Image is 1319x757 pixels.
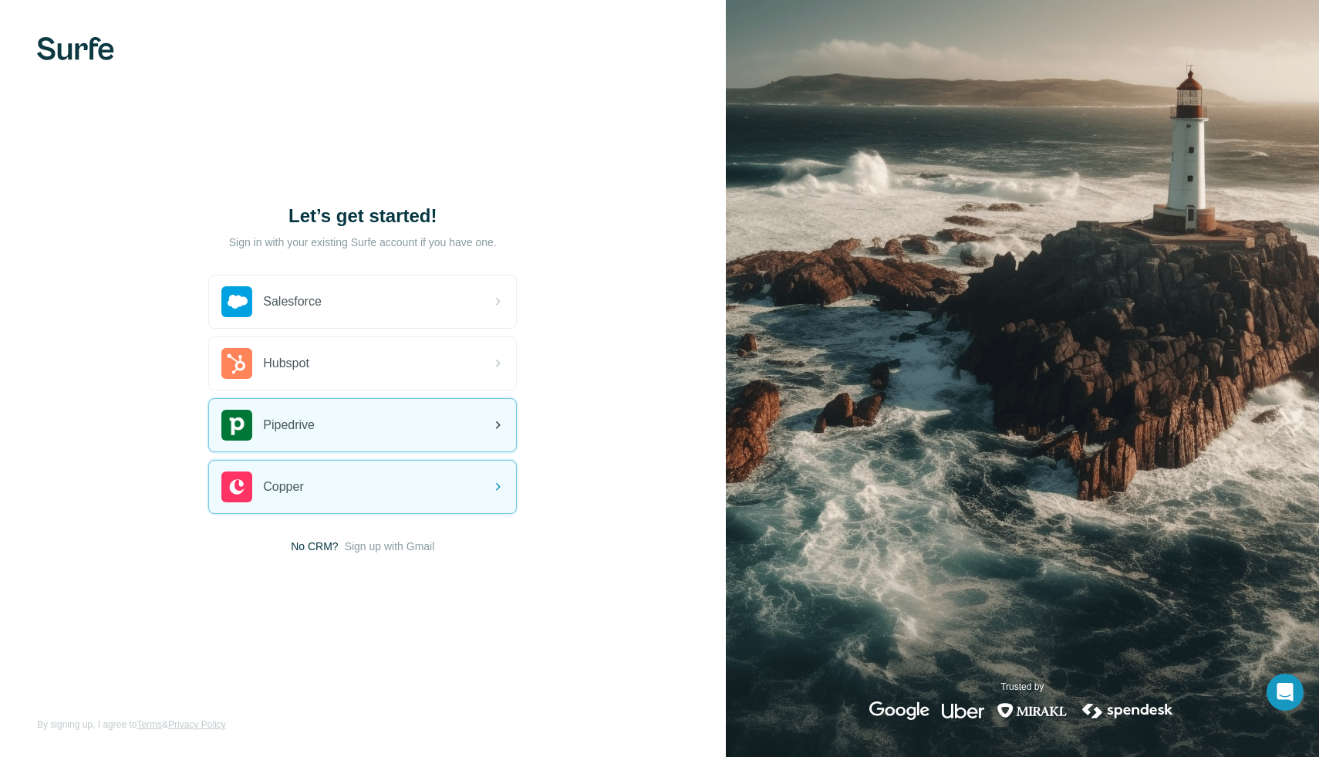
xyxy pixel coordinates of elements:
[997,701,1068,720] img: mirakl's logo
[208,204,517,228] h1: Let’s get started!
[263,478,303,496] span: Copper
[263,292,322,311] span: Salesforce
[1267,674,1304,711] div: Open Intercom Messenger
[37,37,114,60] img: Surfe's logo
[221,410,252,441] img: pipedrive's logo
[1000,680,1044,694] p: Trusted by
[221,471,252,502] img: copper's logo
[137,719,162,730] a: Terms
[869,701,929,720] img: google's logo
[345,539,435,554] button: Sign up with Gmail
[291,539,338,554] span: No CRM?
[229,235,497,250] p: Sign in with your existing Surfe account if you have one.
[1080,701,1176,720] img: spendesk's logo
[263,354,309,373] span: Hubspot
[221,286,252,317] img: salesforce's logo
[37,718,226,732] span: By signing up, I agree to &
[263,416,315,434] span: Pipedrive
[221,348,252,379] img: hubspot's logo
[168,719,226,730] a: Privacy Policy
[942,701,984,720] img: uber's logo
